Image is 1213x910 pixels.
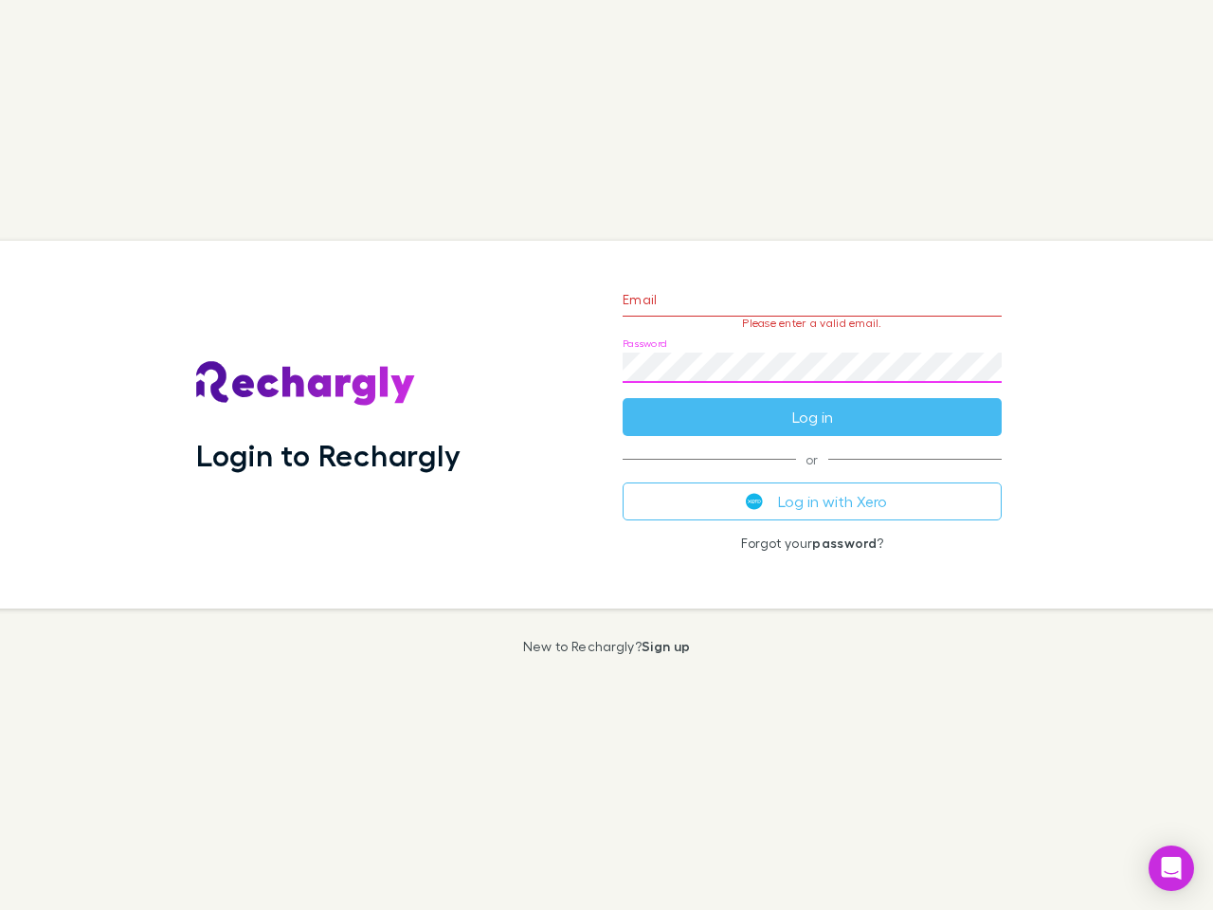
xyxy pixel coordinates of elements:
[196,361,416,407] img: Rechargly's Logo
[623,337,667,351] label: Password
[1149,846,1194,891] div: Open Intercom Messenger
[642,638,690,654] a: Sign up
[623,398,1002,436] button: Log in
[623,482,1002,520] button: Log in with Xero
[623,317,1002,330] p: Please enter a valid email.
[623,536,1002,551] p: Forgot your ?
[623,459,1002,460] span: or
[196,437,461,473] h1: Login to Rechargly
[812,535,877,551] a: password
[746,493,763,510] img: Xero's logo
[523,639,691,654] p: New to Rechargly?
